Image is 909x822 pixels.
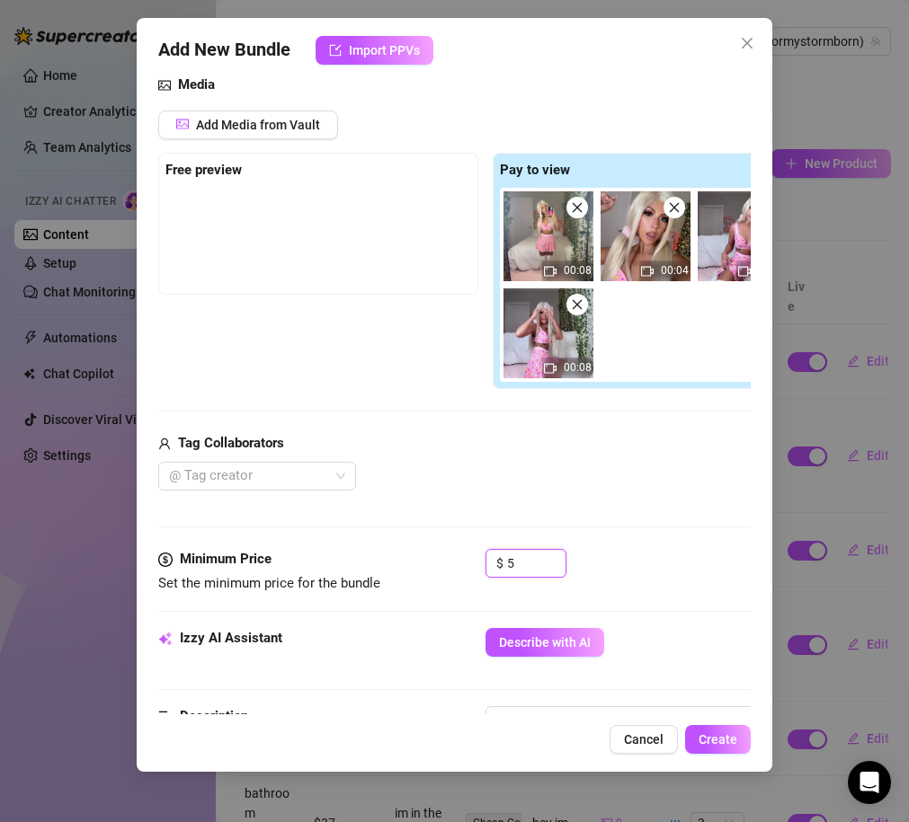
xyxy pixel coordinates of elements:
button: Cancel [610,725,678,754]
img: media [504,288,593,378]
span: Import PPVs [349,43,420,57]
img: media [698,191,788,281]
span: Describe with AI [499,635,591,650]
strong: Tag Collaborators [178,435,284,451]
img: media [601,191,691,281]
span: close [668,201,681,214]
button: Close [733,29,762,57]
span: video-camera [544,362,557,375]
span: picture [158,75,171,96]
span: video-camera [641,265,654,278]
span: close [740,36,754,50]
span: Add New Bundle [158,36,290,65]
span: 00:08 [564,361,592,374]
span: dollar [158,549,173,570]
span: Add Media from Vault [196,118,320,132]
button: Describe with AI [486,628,604,657]
span: 00:04 [661,264,689,277]
strong: Description [180,708,248,724]
span: Set the minimum price for the bundle [158,575,380,591]
strong: Minimum Price [180,551,272,567]
span: video-camera [544,265,557,278]
strong: Izzy AI Assistant [180,630,282,646]
div: 00:08 [504,288,593,378]
span: Cancel [624,732,664,747]
strong: Free preview [165,162,242,178]
strong: Pay to view [500,162,570,178]
div: 00:04 [601,191,691,281]
span: close [571,298,584,311]
span: Create [699,732,737,747]
div: Open Intercom Messenger [848,761,891,804]
span: close [571,201,584,214]
button: Create [685,725,751,754]
img: media [504,191,593,281]
button: Import PPVs [316,36,433,65]
span: Close [733,36,762,50]
div: 00:08 [504,191,593,281]
span: align-left [158,706,173,728]
span: import [329,44,342,57]
button: Add Media from Vault [158,110,338,139]
span: user [158,433,171,455]
span: video-camera [738,265,751,278]
span: picture [176,118,189,130]
span: 00:08 [564,264,592,277]
div: 00:12 [698,191,788,281]
strong: Media [178,76,215,93]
